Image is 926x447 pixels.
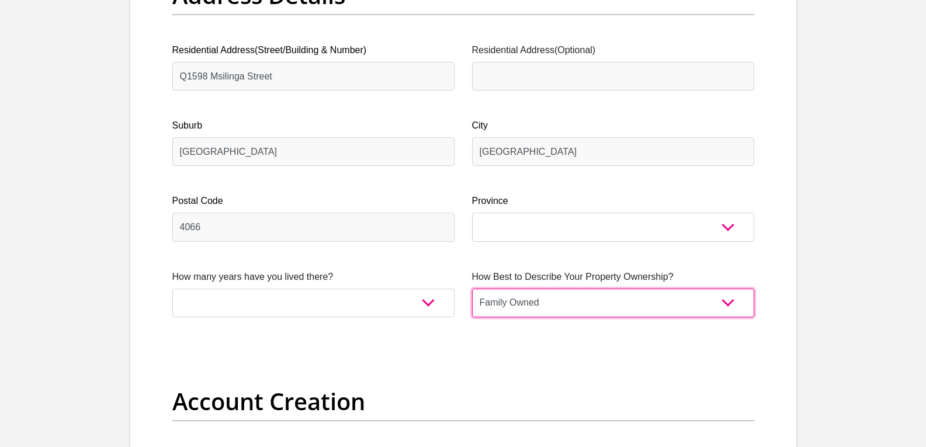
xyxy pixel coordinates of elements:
input: Suburb [172,137,455,166]
label: Province [472,194,754,208]
label: How many years have you lived there? [172,270,455,284]
label: Suburb [172,119,455,133]
label: Residential Address(Optional) [472,43,754,57]
label: City [472,119,754,133]
label: Postal Code [172,194,455,208]
select: Please select a value [172,289,455,317]
label: How Best to Describe Your Property Ownership? [472,270,754,284]
input: Address line 2 (Optional) [472,62,754,91]
input: City [472,137,754,166]
input: Valid residential address [172,62,455,91]
select: Please Select a Province [472,213,754,241]
input: Postal Code [172,213,455,241]
h2: Account Creation [172,387,754,415]
select: Please select a value [472,289,754,317]
label: Residential Address(Street/Building & Number) [172,43,455,57]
